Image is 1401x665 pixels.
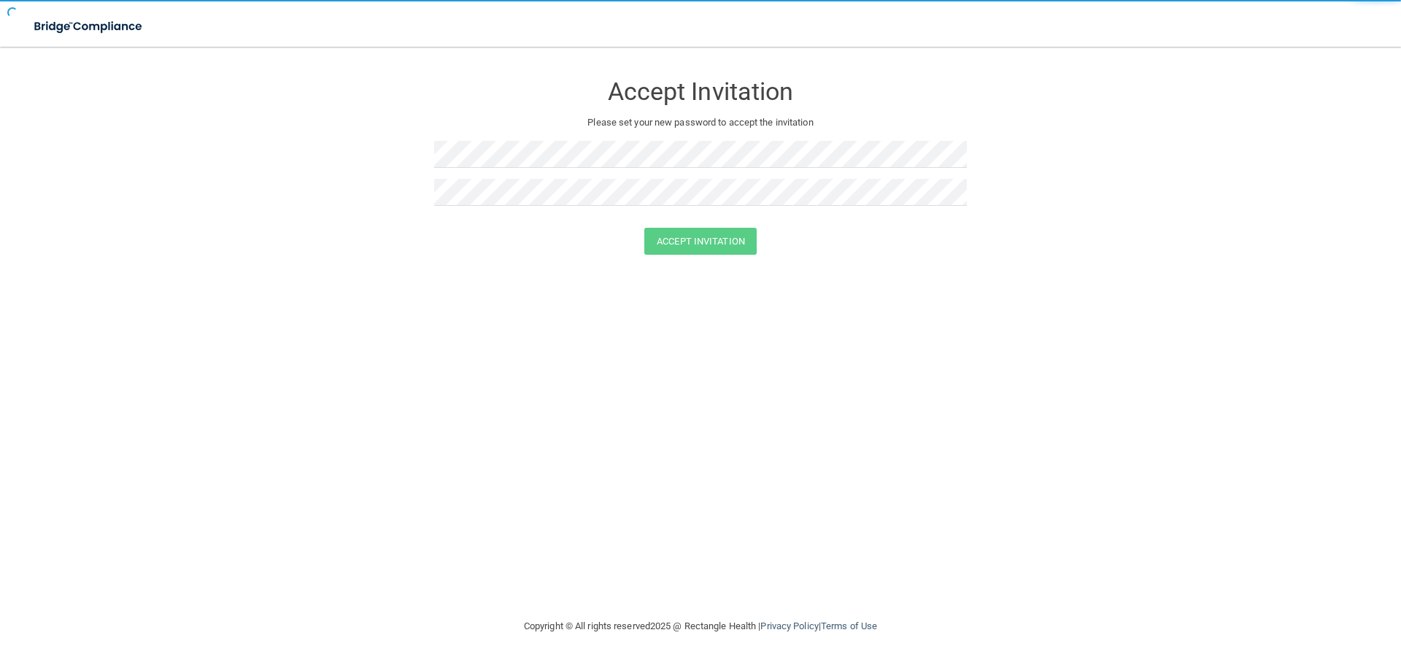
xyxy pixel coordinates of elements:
p: Please set your new password to accept the invitation [445,114,956,131]
img: bridge_compliance_login_screen.278c3ca4.svg [22,12,156,42]
h3: Accept Invitation [434,78,967,105]
a: Terms of Use [821,620,877,631]
a: Privacy Policy [760,620,818,631]
button: Accept Invitation [644,228,757,255]
div: Copyright © All rights reserved 2025 @ Rectangle Health | | [434,603,967,650]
